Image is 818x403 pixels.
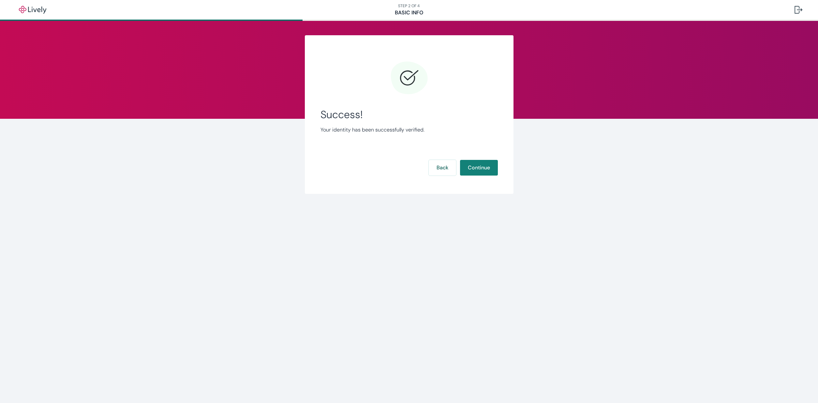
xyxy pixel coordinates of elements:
button: Back [429,160,456,176]
span: Success! [320,108,498,121]
button: Continue [460,160,498,176]
svg: Checkmark icon [390,59,429,98]
p: Your identity has been successfully verified. [320,126,498,134]
img: Lively [14,6,51,14]
button: Log out [789,2,808,18]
